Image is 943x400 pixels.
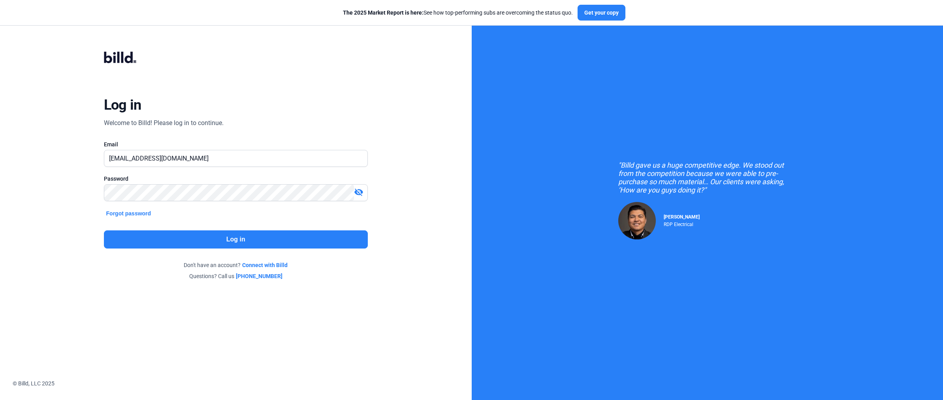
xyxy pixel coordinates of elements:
button: Forgot password [104,209,154,218]
mat-icon: visibility_off [354,187,363,197]
div: RDP Electrical [664,220,700,227]
button: Log in [104,230,368,249]
div: "Billd gave us a huge competitive edge. We stood out from the competition because we were able to... [618,161,796,194]
div: See how top-performing subs are overcoming the status quo. [343,9,573,17]
div: Log in [104,96,141,114]
div: Questions? Call us [104,272,368,280]
span: The 2025 Market Report is here: [343,9,424,16]
img: Raul Pacheco [618,202,656,239]
div: Email [104,140,368,148]
div: Welcome to Billd! Please log in to continue. [104,118,224,128]
div: Don't have an account? [104,261,368,269]
button: Get your copy [578,5,625,21]
a: Connect with Billd [242,261,288,269]
div: Password [104,175,368,183]
a: [PHONE_NUMBER] [236,272,282,280]
span: [PERSON_NAME] [664,214,700,220]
